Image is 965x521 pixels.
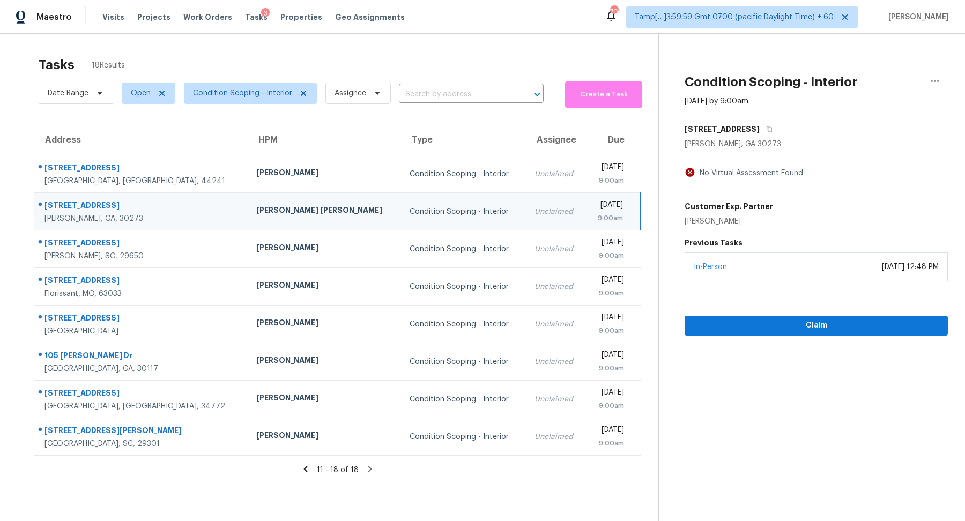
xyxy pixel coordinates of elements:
[594,400,623,411] div: 9:00am
[44,288,239,299] div: Florissant, MO, 63033
[594,425,623,438] div: [DATE]
[535,319,577,330] div: Unclaimed
[256,205,392,218] div: [PERSON_NAME] [PERSON_NAME]
[570,88,637,101] span: Create a Task
[256,430,392,443] div: [PERSON_NAME]
[248,125,401,155] th: HPM
[410,206,517,217] div: Condition Scoping - Interior
[44,363,239,374] div: [GEOGRAPHIC_DATA], GA, 30117
[884,12,949,23] span: [PERSON_NAME]
[256,242,392,256] div: [PERSON_NAME]
[685,124,760,135] h5: [STREET_ADDRESS]
[44,275,239,288] div: [STREET_ADDRESS]
[594,349,623,363] div: [DATE]
[635,12,834,23] span: Tamp[…]3:59:59 Gmt 0700 (pacific Daylight Time) + 60
[410,356,517,367] div: Condition Scoping - Interior
[535,431,577,442] div: Unclaimed
[410,244,517,255] div: Condition Scoping - Interior
[36,12,72,23] span: Maestro
[535,394,577,405] div: Unclaimed
[685,139,948,150] div: [PERSON_NAME], GA 30273
[410,319,517,330] div: Condition Scoping - Interior
[535,281,577,292] div: Unclaimed
[693,319,939,332] span: Claim
[256,392,392,406] div: [PERSON_NAME]
[399,86,514,103] input: Search by address
[256,317,392,331] div: [PERSON_NAME]
[48,88,88,99] span: Date Range
[44,326,239,337] div: [GEOGRAPHIC_DATA]
[535,356,577,367] div: Unclaimed
[594,438,623,449] div: 9:00am
[44,312,239,326] div: [STREET_ADDRESS]
[594,387,623,400] div: [DATE]
[183,12,232,23] span: Work Orders
[594,288,623,299] div: 9:00am
[610,6,618,17] div: 704
[594,274,623,288] div: [DATE]
[131,88,151,99] span: Open
[44,237,239,251] div: [STREET_ADDRESS]
[695,168,803,178] div: No Virtual Assessment Found
[44,388,239,401] div: [STREET_ADDRESS]
[261,8,270,19] div: 3
[34,125,248,155] th: Address
[685,216,773,227] div: [PERSON_NAME]
[280,12,322,23] span: Properties
[410,431,517,442] div: Condition Scoping - Interior
[44,176,239,187] div: [GEOGRAPHIC_DATA], [GEOGRAPHIC_DATA], 44241
[317,466,359,474] span: 11 - 18 of 18
[594,175,623,186] div: 9:00am
[594,199,623,213] div: [DATE]
[335,12,405,23] span: Geo Assignments
[685,96,748,107] div: [DATE] by 9:00am
[882,262,939,272] div: [DATE] 12:48 PM
[594,237,623,250] div: [DATE]
[594,363,623,374] div: 9:00am
[535,169,577,180] div: Unclaimed
[44,350,239,363] div: 105 [PERSON_NAME] Dr
[256,355,392,368] div: [PERSON_NAME]
[410,394,517,405] div: Condition Scoping - Interior
[594,312,623,325] div: [DATE]
[335,88,366,99] span: Assignee
[535,206,577,217] div: Unclaimed
[594,325,623,336] div: 9:00am
[685,316,948,336] button: Claim
[685,167,695,178] img: Artifact Not Present Icon
[44,425,239,438] div: [STREET_ADDRESS][PERSON_NAME]
[685,77,857,87] h2: Condition Scoping - Interior
[102,12,124,23] span: Visits
[526,125,585,155] th: Assignee
[44,438,239,449] div: [GEOGRAPHIC_DATA], SC, 29301
[685,237,948,248] h5: Previous Tasks
[44,251,239,262] div: [PERSON_NAME], SC, 29650
[92,60,125,71] span: 18 Results
[44,162,239,176] div: [STREET_ADDRESS]
[410,169,517,180] div: Condition Scoping - Interior
[39,59,75,70] h2: Tasks
[694,263,727,271] a: In-Person
[410,281,517,292] div: Condition Scoping - Interior
[44,200,239,213] div: [STREET_ADDRESS]
[193,88,292,99] span: Condition Scoping - Interior
[44,401,239,412] div: [GEOGRAPHIC_DATA], [GEOGRAPHIC_DATA], 34772
[594,250,623,261] div: 9:00am
[256,167,392,181] div: [PERSON_NAME]
[760,120,774,139] button: Copy Address
[565,81,642,108] button: Create a Task
[685,201,773,212] h5: Customer Exp. Partner
[530,87,545,102] button: Open
[44,213,239,224] div: [PERSON_NAME], GA, 30273
[256,280,392,293] div: [PERSON_NAME]
[535,244,577,255] div: Unclaimed
[245,13,268,21] span: Tasks
[137,12,170,23] span: Projects
[594,213,623,224] div: 9:00am
[594,162,623,175] div: [DATE]
[585,125,640,155] th: Due
[401,125,525,155] th: Type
